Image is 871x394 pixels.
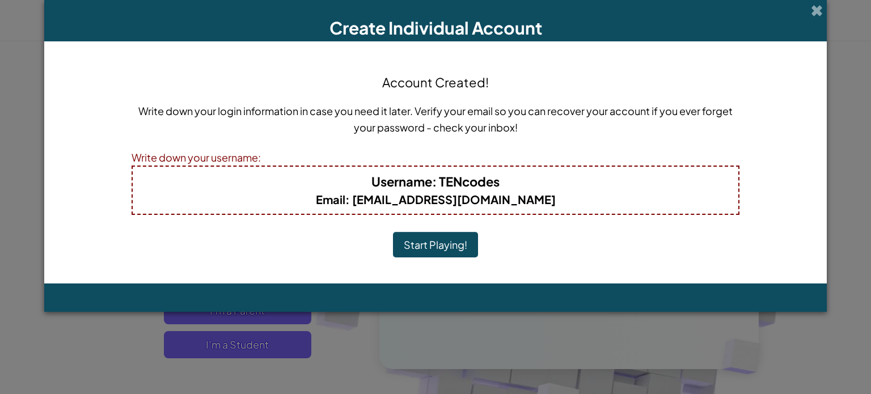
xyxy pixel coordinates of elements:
[316,192,556,206] b: : [EMAIL_ADDRESS][DOMAIN_NAME]
[393,232,478,258] button: Start Playing!
[371,173,432,189] span: Username
[132,149,739,166] div: Write down your username:
[382,73,489,91] h4: Account Created!
[316,192,345,206] span: Email
[371,173,500,189] b: : TENcodes
[329,17,542,39] span: Create Individual Account
[132,103,739,135] p: Write down your login information in case you need it later. Verify your email so you can recover...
